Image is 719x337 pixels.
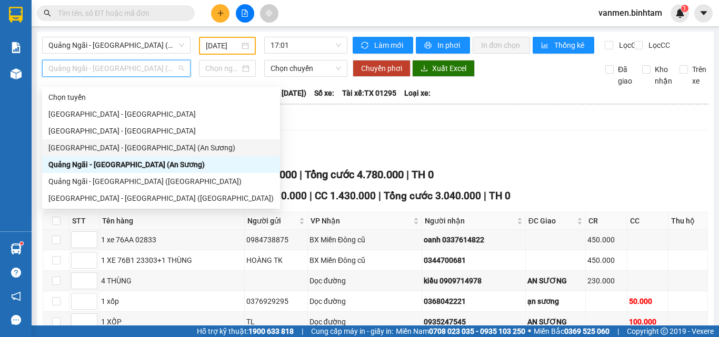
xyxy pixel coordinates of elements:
div: Quảng Ngãi - [GEOGRAPHIC_DATA] (An Sương) [48,159,274,170]
button: aim [260,4,278,23]
span: file-add [241,9,248,17]
td: Dọc đường [308,312,422,332]
div: Dọc đường [309,295,420,307]
th: STT [69,212,99,230]
span: TH 0 [489,190,511,202]
img: warehouse-icon [11,243,22,254]
div: Quảng Ngãi - Hà Nội [42,122,280,139]
div: Dọc đường [309,275,420,287]
span: Tổng cước 4.780.000 [305,168,404,181]
span: VP Nhận [311,215,411,227]
span: | [378,190,381,202]
span: Số xe: [314,87,334,99]
th: CR [586,212,627,230]
span: Loại xe: [404,87,431,99]
strong: 0708 023 035 - 0935 103 250 [429,327,525,335]
div: 1 XỐP [101,316,243,328]
div: Quảng Ngãi - Sài Gòn (An Sương) [42,156,280,173]
span: Tài xế: TX 01295 [342,87,396,99]
button: Chuyển phơi [353,60,411,77]
span: Tổng cước 3.040.000 [384,190,481,202]
div: 1 xe 76AA 02833 [101,234,243,246]
div: AN SƯƠNG [527,316,584,328]
div: Sài Gòn - Quảng Ngãi (An Sương) [42,139,280,156]
span: Làm mới [374,39,405,51]
div: Chọn tuyến [48,91,274,103]
span: copyright [661,328,668,335]
span: aim [265,9,273,17]
span: download [421,65,428,73]
span: 17:01 [271,37,341,53]
img: solution-icon [11,42,22,53]
input: 14/09/2025 [206,40,239,52]
span: bar-chart [541,42,550,50]
div: AN SƯƠNG [527,275,584,287]
span: Xuất Excel [432,63,466,74]
div: 0376929295 [246,295,306,307]
button: plus [211,4,229,23]
div: Chọn tuyến [42,89,280,106]
span: | [299,168,302,181]
td: Dọc đường [308,291,422,312]
div: BX Miền Đông cũ [309,254,420,266]
div: Dọc đường [309,316,420,328]
button: In đơn chọn [473,37,530,54]
strong: 1900 633 818 [248,327,294,335]
span: message [11,315,21,325]
th: Tên hàng [99,212,245,230]
span: Cung cấp máy in - giấy in: [311,325,393,337]
div: BX Miền Đông cũ [309,234,420,246]
td: BX Miền Đông cũ [308,230,422,250]
th: Thu hộ [668,212,708,230]
div: 450.000 [587,254,625,266]
span: TH 0 [412,168,434,181]
span: | [617,325,619,337]
div: Hà Nội - Quảng Ngãi [42,106,280,122]
div: 230.000 [587,275,625,287]
div: Quảng Ngãi - [GEOGRAPHIC_DATA] ([GEOGRAPHIC_DATA]) [48,176,274,187]
span: In phơi [437,39,462,51]
span: CR 1.610.000 [246,190,307,202]
input: Tìm tên, số ĐT hoặc mã đơn [58,7,182,19]
span: | [309,190,312,202]
div: 0368042221 [424,295,524,307]
span: Chọn chuyến [271,60,341,76]
div: [GEOGRAPHIC_DATA] - [GEOGRAPHIC_DATA] [48,125,274,137]
div: Sài Gòn - Quảng Ngãi (Vạn Phúc) [42,190,280,207]
span: Lọc CC [644,39,672,51]
td: Dọc đường [308,271,422,291]
span: Trên xe [688,64,711,87]
span: Quảng Ngãi - Sài Gòn (An Sương) [48,37,184,53]
button: downloadXuất Excel [412,60,475,77]
span: Thống kê [554,39,586,51]
span: Đã giao [614,64,636,87]
span: Kho nhận [651,64,676,87]
span: sync [361,42,370,50]
img: warehouse-icon [11,68,22,79]
span: plus [217,9,224,17]
span: ĐC Giao [528,215,575,227]
span: Miền Nam [396,325,525,337]
span: | [302,325,303,337]
span: caret-down [699,8,708,18]
div: 1 xốp [101,295,243,307]
span: ⚪️ [528,329,531,333]
div: TL [246,316,306,328]
div: Quảng Ngãi - Sài Gòn (Vạn Phúc) [42,173,280,190]
img: icon-new-feature [675,8,685,18]
strong: 0369 525 060 [564,327,610,335]
button: bar-chartThống kê [533,37,594,54]
button: caret-down [694,4,713,23]
span: 1 [683,5,686,12]
div: [GEOGRAPHIC_DATA] - [GEOGRAPHIC_DATA] ([GEOGRAPHIC_DATA]) [48,192,274,204]
span: notification [11,291,21,301]
div: kiều 0909714978 [424,275,524,287]
div: 4 THÙNG [101,275,243,287]
div: oanh 0337614822 [424,234,524,246]
span: Người nhận [425,215,515,227]
div: 100.000 [629,316,667,328]
span: Hỗ trợ kỹ thuật: [197,325,294,337]
button: syncLàm mới [353,37,413,54]
span: question-circle [11,268,21,278]
button: file-add [236,4,254,23]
